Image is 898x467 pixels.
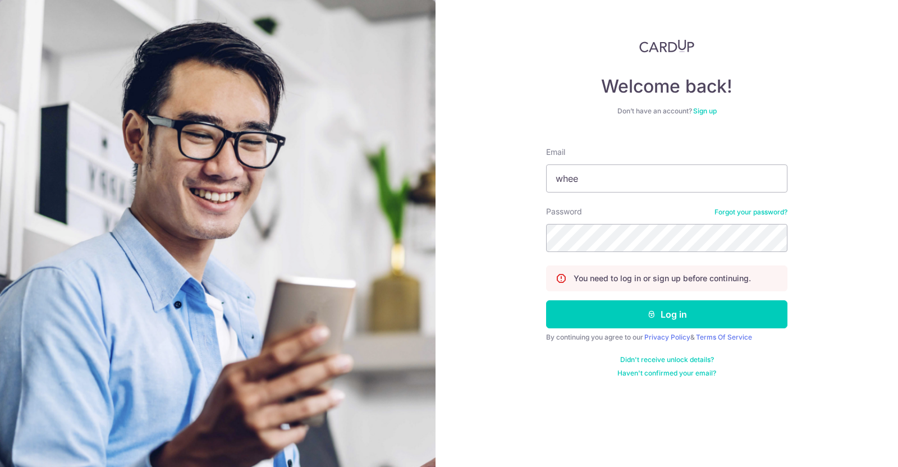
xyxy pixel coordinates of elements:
[617,369,716,378] a: Haven't confirmed your email?
[546,164,787,193] input: Enter your Email
[639,39,694,53] img: CardUp Logo
[693,107,717,115] a: Sign up
[546,107,787,116] div: Don’t have an account?
[546,75,787,98] h4: Welcome back!
[696,333,752,341] a: Terms Of Service
[546,146,565,158] label: Email
[714,208,787,217] a: Forgot your password?
[546,300,787,328] button: Log in
[546,333,787,342] div: By continuing you agree to our &
[574,273,751,284] p: You need to log in or sign up before continuing.
[620,355,714,364] a: Didn't receive unlock details?
[644,333,690,341] a: Privacy Policy
[546,206,582,217] label: Password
